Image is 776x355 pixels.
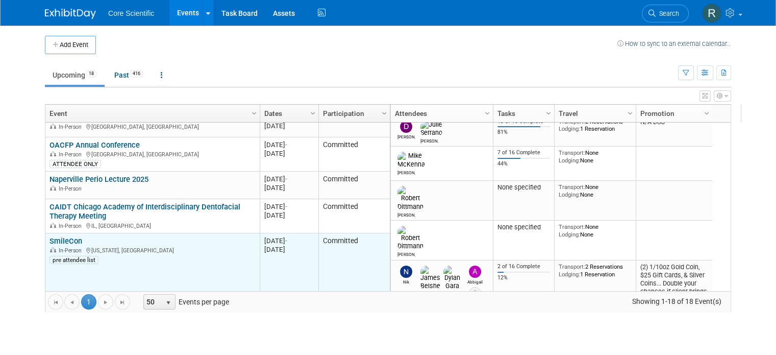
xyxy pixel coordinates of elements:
span: Transport: [559,183,585,191]
img: Alex Belshe [469,287,481,299]
span: - [285,237,287,245]
span: Column Settings [380,109,388,117]
a: Event [49,105,253,122]
span: Column Settings [250,109,258,117]
div: [DATE] [264,245,314,254]
div: 7 of 16 Complete [497,149,550,156]
a: Column Settings [379,105,390,120]
a: Column Settings [625,105,636,120]
span: In-Person [59,124,85,130]
div: 2 of 16 Complete [497,263,550,270]
span: - [285,203,287,210]
div: 2 Reservations 1 Reservation [559,263,632,278]
td: Committed [318,137,390,172]
span: Go to the last page [118,298,127,306]
div: [DATE] [264,122,314,130]
span: Go to the next page [102,298,110,306]
a: Upcoming18 [45,65,105,85]
span: Column Settings [703,109,711,117]
span: In-Person [59,247,85,254]
img: Nik Koelblinger [400,266,412,278]
img: In-Person Event [50,223,56,228]
div: None None [559,223,632,238]
div: [US_STATE], [GEOGRAPHIC_DATA] [49,246,255,254]
td: Committed [318,110,390,137]
span: 416 [130,70,143,78]
span: 50 [144,295,161,309]
a: Go to the previous page [64,294,80,310]
span: Lodging: [559,271,580,278]
img: In-Person Event [50,124,56,129]
a: Travel [559,105,629,122]
div: [DATE] [264,211,314,220]
a: How to sync to an external calendar... [617,40,731,48]
td: Committed [318,199,390,233]
div: None None [559,149,632,164]
div: None specified [497,183,550,192]
span: Core Scientific [108,9,154,17]
div: James Belshe [420,290,438,297]
img: Mike McKenna [397,152,425,168]
a: Go to the first page [48,294,63,310]
a: Column Settings [482,105,493,120]
img: In-Person Event [50,185,56,191]
div: 81% [497,129,550,136]
a: Column Settings [702,105,713,120]
a: Column Settings [308,105,319,120]
td: Committed [318,172,390,199]
span: Column Settings [626,109,634,117]
div: 2 Reservations 1 Reservation [559,118,632,133]
div: [DATE] [264,140,314,149]
span: In-Person [59,223,85,229]
span: In-Person [59,185,85,192]
span: Column Settings [483,109,491,117]
span: Column Settings [309,109,317,117]
td: N/A DSO [636,115,712,147]
a: OACFP Annual Conference [49,140,140,150]
a: SmileCon [49,236,82,246]
div: [DATE] [264,149,314,158]
div: Julie Serrano [420,137,438,144]
span: Lodging: [559,157,580,164]
span: Transport: [559,149,585,156]
div: pre attendee list [49,256,98,264]
img: In-Person Event [50,151,56,156]
span: Go to the first page [52,298,60,306]
span: Column Settings [544,109,553,117]
a: Naperville Perio Lecture 2025 [49,175,148,184]
img: Robert Dittmann [397,226,423,250]
div: [DATE] [264,236,314,245]
span: 18 [86,70,97,78]
a: Go to the last page [115,294,130,310]
span: In-Person [59,151,85,158]
img: Julie Serrano [420,121,442,137]
span: - [285,141,287,149]
a: Column Settings [249,105,260,120]
div: [GEOGRAPHIC_DATA], [GEOGRAPHIC_DATA] [49,122,255,131]
div: [GEOGRAPHIC_DATA], [GEOGRAPHIC_DATA] [49,150,255,158]
div: Robert Dittmann [397,211,415,218]
span: Showing 1-18 of 18 Event(s) [622,294,731,309]
span: Search [656,10,679,17]
span: Transport: [559,263,585,270]
a: Dates [264,105,312,122]
img: Robert Dittmann [397,186,423,210]
span: - [285,175,287,183]
div: Dan Boro [397,133,415,139]
div: [DATE] [264,175,314,183]
div: None None [559,183,632,198]
a: Past416 [107,65,151,85]
a: Attendees [395,105,486,122]
img: Dan Boro [400,121,412,133]
a: Column Settings [543,105,555,120]
img: Abbigail Belshe [469,266,481,278]
div: None specified [497,223,550,231]
span: Transport: [559,223,585,230]
span: Go to the previous page [68,298,76,306]
div: ATTENDEE ONLY [49,160,101,168]
div: Nik Koelblinger [397,278,415,285]
a: Participation [323,105,383,122]
span: Lodging: [559,231,580,238]
img: Dylan Gara [443,266,461,290]
div: Abbigail Belshe [466,278,484,285]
